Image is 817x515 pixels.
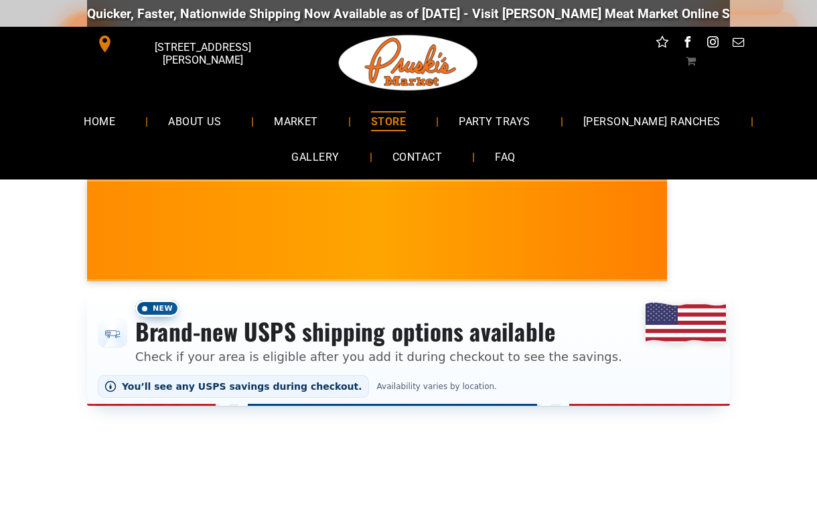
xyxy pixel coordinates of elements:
[135,300,179,317] span: New
[665,244,670,263] span: •
[336,27,481,99] img: Pruski-s+Market+HQ+Logo2-1920w.png
[271,139,359,175] a: GALLERY
[351,103,426,139] a: STORE
[551,6,681,21] a: [DOMAIN_NAME][URL]
[372,139,462,175] a: CONTACT
[135,317,622,346] h3: Brand-new USPS shipping options available
[87,33,292,54] a: [STREET_ADDRESS][PERSON_NAME]
[475,139,535,175] a: FAQ
[439,103,550,139] a: PARTY TRAYS
[254,103,338,139] a: MARKET
[730,33,747,54] a: email
[679,33,696,54] a: facebook
[122,381,362,392] span: You’ll see any USPS savings during checkout.
[366,240,629,261] span: [PERSON_NAME] MARKET
[374,382,500,391] span: Availability varies by location.
[117,34,289,73] span: [STREET_ADDRESS][PERSON_NAME]
[563,103,741,139] a: [PERSON_NAME] RANCHES
[148,103,241,139] a: ABOUT US
[704,33,722,54] a: instagram
[87,292,730,406] div: Shipping options announcement
[654,33,671,54] a: Social network
[64,103,135,139] a: HOME
[135,348,622,366] p: Check if your area is eligible after you add it during checkout to see the savings.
